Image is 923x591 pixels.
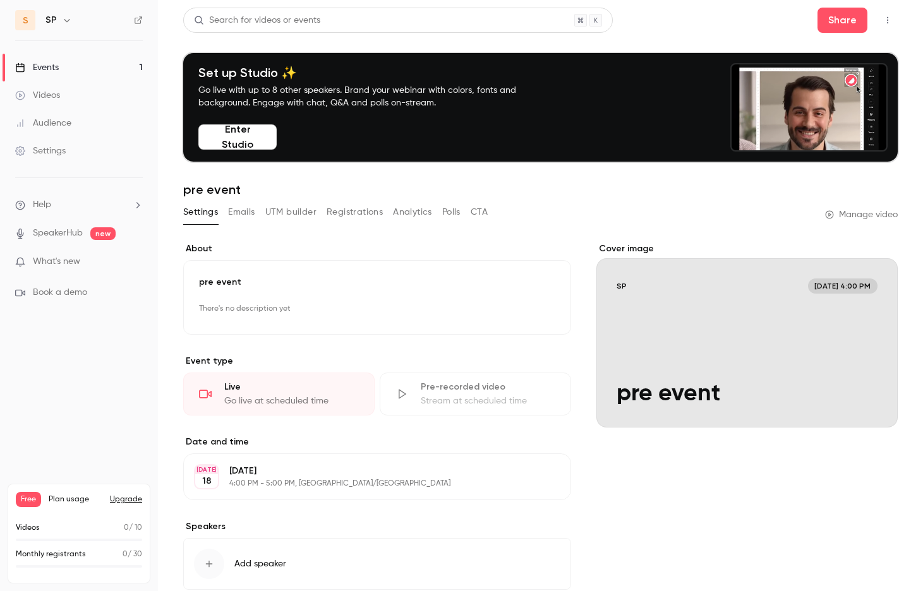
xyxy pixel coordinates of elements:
span: Plan usage [49,494,102,504]
p: Videos [16,522,40,534]
div: Audience [15,117,71,129]
button: UTM builder [265,202,317,222]
a: SpeakerHub [33,227,83,240]
span: 0 [123,551,128,558]
p: Go live with up to 8 other speakers. Brand your webinar with colors, fonts and background. Engage... [198,84,546,109]
p: [DATE] [229,465,504,477]
div: [DATE] [195,465,218,474]
div: Pre-recorded video [421,381,555,393]
button: Add speaker [183,538,571,590]
button: CTA [471,202,488,222]
li: help-dropdown-opener [15,198,143,212]
button: Polls [442,202,461,222]
p: Event type [183,355,571,367]
div: Pre-recorded videoStream at scheduled time [380,373,571,415]
button: Registrations [327,202,383,222]
h1: pre event [183,182,898,197]
p: 18 [202,475,212,487]
div: Stream at scheduled time [421,395,555,407]
iframe: Noticeable Trigger [128,256,143,268]
p: / 10 [124,522,142,534]
div: Videos [15,89,60,102]
span: Add speaker [234,558,286,570]
section: Cover image [596,242,898,427]
span: S [23,14,28,27]
div: LiveGo live at scheduled time [183,373,375,415]
p: There's no description yet [199,299,555,319]
button: Emails [228,202,255,222]
p: Monthly registrants [16,549,86,560]
button: Upgrade [110,494,142,504]
label: Date and time [183,436,571,448]
a: Manage video [825,208,898,221]
div: Search for videos or events [194,14,320,27]
div: Settings [15,145,66,157]
button: Share [817,8,867,33]
span: Help [33,198,51,212]
label: Speakers [183,520,571,533]
button: Settings [183,202,218,222]
p: 4:00 PM - 5:00 PM, [GEOGRAPHIC_DATA]/[GEOGRAPHIC_DATA] [229,479,504,489]
p: / 30 [123,549,142,560]
h6: SP [45,14,57,27]
label: Cover image [596,242,898,255]
span: Book a demo [33,286,87,299]
span: What's new [33,255,80,268]
span: 0 [124,524,129,532]
button: Analytics [393,202,432,222]
div: Live [224,381,359,393]
div: Events [15,61,59,74]
h4: Set up Studio ✨ [198,65,546,80]
label: About [183,242,571,255]
button: Enter Studio [198,124,277,150]
p: pre event [199,276,555,289]
span: Free [16,492,41,507]
span: new [90,227,116,240]
div: Go live at scheduled time [224,395,359,407]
